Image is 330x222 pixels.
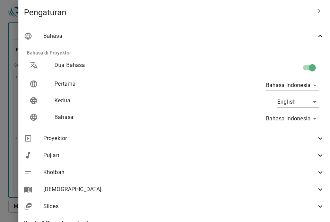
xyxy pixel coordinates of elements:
span: [DEMOGRAPHIC_DATA] [43,185,316,194]
div: Slides [18,198,330,215]
span: Bahasa [43,32,316,40]
div: Khotbah [18,164,330,181]
p: Dua Bahasa [54,61,194,69]
div: Proyektor [18,130,330,147]
p: Bahasa [54,113,194,121]
div: Bahasa Indonesia [266,113,319,124]
span: Khotbah [43,168,316,177]
div: Bahasa Indonesia [266,80,319,91]
span: Slides [43,202,316,211]
span: Pengaturan [24,7,311,18]
span: Proyektor [43,134,316,143]
span: Pujian [43,151,316,160]
div: Bahasa [18,28,330,44]
p: Kedua [54,96,194,105]
div: English [277,96,319,108]
div: [DEMOGRAPHIC_DATA] [18,181,330,198]
div: Pujian [18,147,330,164]
li: Bahasa di Proyektor [21,44,327,61]
p: Pertama [54,80,194,88]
